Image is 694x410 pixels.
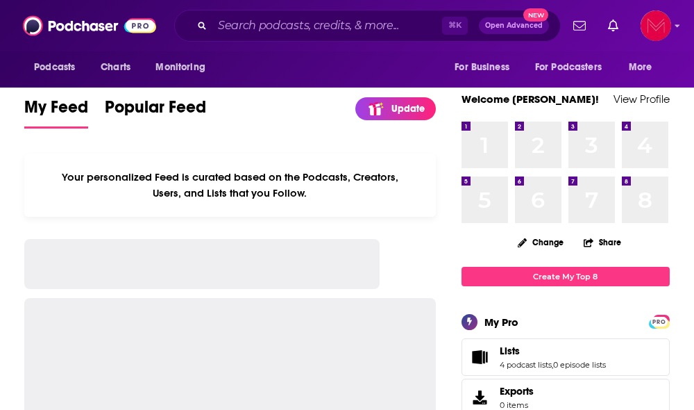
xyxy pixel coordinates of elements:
span: , [552,360,553,370]
span: Logged in as Pamelamcclure [641,10,671,41]
span: More [629,58,652,77]
span: PRO [651,317,668,327]
button: open menu [445,54,527,81]
button: open menu [24,54,93,81]
span: Popular Feed [105,97,206,126]
button: open menu [526,54,622,81]
button: open menu [146,54,223,81]
a: 0 episode lists [553,360,606,370]
div: Your personalized Feed is curated based on the Podcasts, Creators, Users, and Lists that you Follow. [24,154,435,217]
button: Show profile menu [641,10,671,41]
span: ⌘ K [442,17,468,35]
span: Exports [466,388,494,407]
span: Charts [101,58,130,77]
span: New [523,8,548,22]
a: Create My Top 8 [462,267,670,286]
a: View Profile [613,92,670,106]
a: Lists [466,347,494,367]
span: My Feed [24,97,88,126]
span: For Business [455,58,509,77]
span: Podcasts [34,58,75,77]
a: Update [355,97,436,120]
span: Open Advanced [485,22,543,29]
a: Popular Feed [105,97,206,129]
button: Change [509,233,572,251]
button: open menu [619,54,670,81]
a: PRO [651,315,668,326]
span: Lists [462,338,670,376]
span: For Podcasters [535,58,602,77]
div: Search podcasts, credits, & more... [174,10,561,42]
span: Exports [500,385,534,397]
button: Open AdvancedNew [479,17,549,34]
img: Podchaser - Follow, Share and Rate Podcasts [23,13,156,39]
span: Monitoring [155,58,205,77]
p: Update [391,103,425,115]
a: Show notifications dropdown [602,14,624,38]
a: My Feed [24,97,88,129]
a: Lists [500,345,606,357]
a: Welcome [PERSON_NAME]! [462,92,599,106]
input: Search podcasts, credits, & more... [212,15,442,37]
span: Lists [500,345,520,357]
span: 0 items [500,400,534,410]
a: 4 podcast lists [500,360,552,370]
a: Show notifications dropdown [568,14,591,38]
a: Charts [92,54,139,81]
img: User Profile [641,10,671,41]
button: Share [583,229,622,256]
div: My Pro [484,315,518,329]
